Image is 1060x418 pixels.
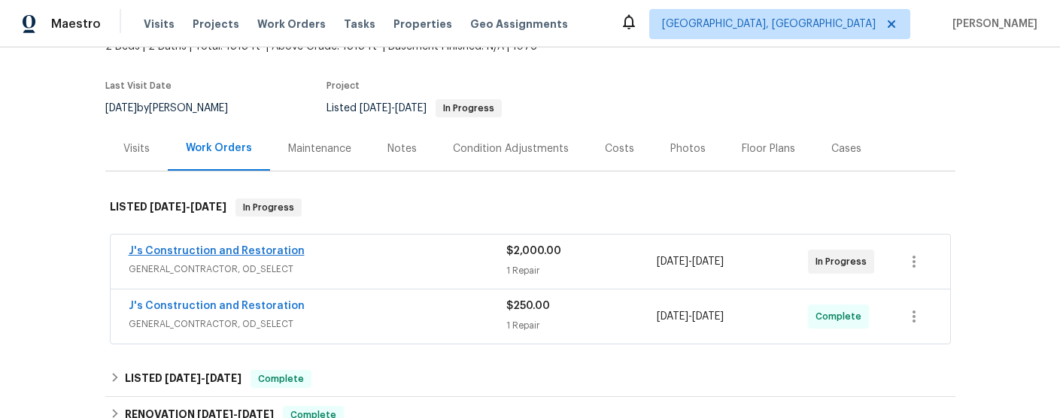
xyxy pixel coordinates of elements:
span: - [165,373,241,383]
div: Floor Plans [742,141,795,156]
span: [DATE] [165,373,201,383]
div: Visits [123,141,150,156]
span: GENERAL_CONTRACTOR, OD_SELECT [129,317,506,332]
span: In Progress [437,104,500,113]
span: [DATE] [692,311,724,322]
span: Projects [193,17,239,32]
span: Properties [393,17,452,32]
span: [DATE] [190,201,226,212]
span: Work Orders [257,17,326,32]
span: GENERAL_CONTRACTOR, OD_SELECT [129,262,506,277]
span: - [360,103,427,114]
span: Complete [252,371,310,386]
span: Geo Assignments [470,17,568,32]
a: J's Construction and Restoration [129,246,305,256]
div: Maintenance [288,141,351,156]
div: 1 Repair [506,263,658,278]
span: [DATE] [205,373,241,383]
span: Listed [327,103,502,114]
span: [DATE] [657,311,688,322]
span: - [150,201,226,212]
span: Project [327,81,360,90]
span: [GEOGRAPHIC_DATA], [GEOGRAPHIC_DATA] [662,17,876,32]
span: Maestro [51,17,101,32]
div: Cases [831,141,861,156]
span: Last Visit Date [105,81,172,90]
div: Work Orders [186,141,252,156]
div: Notes [387,141,417,156]
h6: LISTED [110,198,226,217]
div: Condition Adjustments [453,141,569,156]
span: Tasks [344,19,375,29]
span: - [657,254,724,269]
span: [DATE] [105,103,137,114]
span: Complete [816,309,867,324]
div: 1 Repair [506,318,658,333]
span: In Progress [816,254,873,269]
span: Visits [144,17,175,32]
div: Costs [605,141,634,156]
div: Photos [670,141,706,156]
div: LISTED [DATE]-[DATE]In Progress [105,183,955,232]
span: [PERSON_NAME] [946,17,1037,32]
span: $250.00 [506,301,550,311]
span: [DATE] [360,103,391,114]
span: [DATE] [395,103,427,114]
h6: LISTED [125,370,241,388]
span: $2,000.00 [506,246,561,256]
span: - [657,309,724,324]
a: J's Construction and Restoration [129,301,305,311]
div: LISTED [DATE]-[DATE]Complete [105,361,955,397]
span: [DATE] [150,201,186,212]
span: [DATE] [692,256,724,267]
div: by [PERSON_NAME] [105,99,246,117]
span: In Progress [237,200,300,215]
span: [DATE] [657,256,688,267]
